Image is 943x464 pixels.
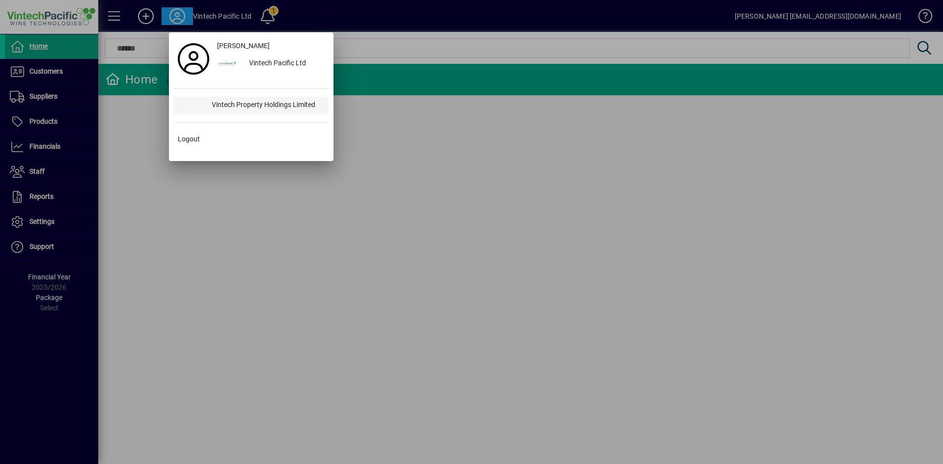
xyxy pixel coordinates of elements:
[241,55,329,73] div: Vintech Pacific Ltd
[174,131,329,148] button: Logout
[213,55,329,73] button: Vintech Pacific Ltd
[178,134,200,144] span: Logout
[217,41,270,51] span: [PERSON_NAME]
[204,97,329,114] div: Vintech Property Holdings Limited
[174,50,213,68] a: Profile
[174,97,329,114] button: Vintech Property Holdings Limited
[213,37,329,55] a: [PERSON_NAME]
